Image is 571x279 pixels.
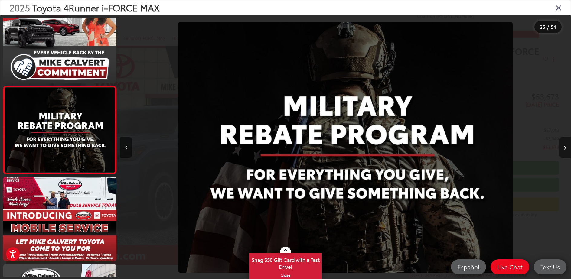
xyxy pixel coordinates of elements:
[178,22,513,273] img: 2025 Toyota 4Runner i-FORCE MAX TRD Off-Road i-FORCE MAX
[2,176,118,262] img: 2025 Toyota 4Runner i-FORCE MAX TRD Off-Road i-FORCE MAX
[556,4,562,11] i: Close gallery
[491,259,529,274] a: Live Chat
[534,259,566,274] a: Text Us
[32,1,160,14] span: Toyota 4Runner i-FORCE MAX
[547,25,550,29] span: /
[540,23,545,30] span: 25
[3,88,116,172] img: 2025 Toyota 4Runner i-FORCE MAX TRD Off-Road i-FORCE MAX
[551,23,556,30] span: 54
[120,22,571,273] div: 2025 Toyota 4Runner i-FORCE MAX TRD Off-Road i-FORCE MAX 24
[120,137,132,158] button: Previous image
[559,137,571,158] button: Next image
[9,1,30,14] span: 2025
[494,263,526,271] span: Live Chat
[537,263,563,271] span: Text Us
[455,263,482,271] span: Español
[250,253,321,272] span: Snag $50 Gift Card with a Test Drive!
[451,259,486,274] a: Español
